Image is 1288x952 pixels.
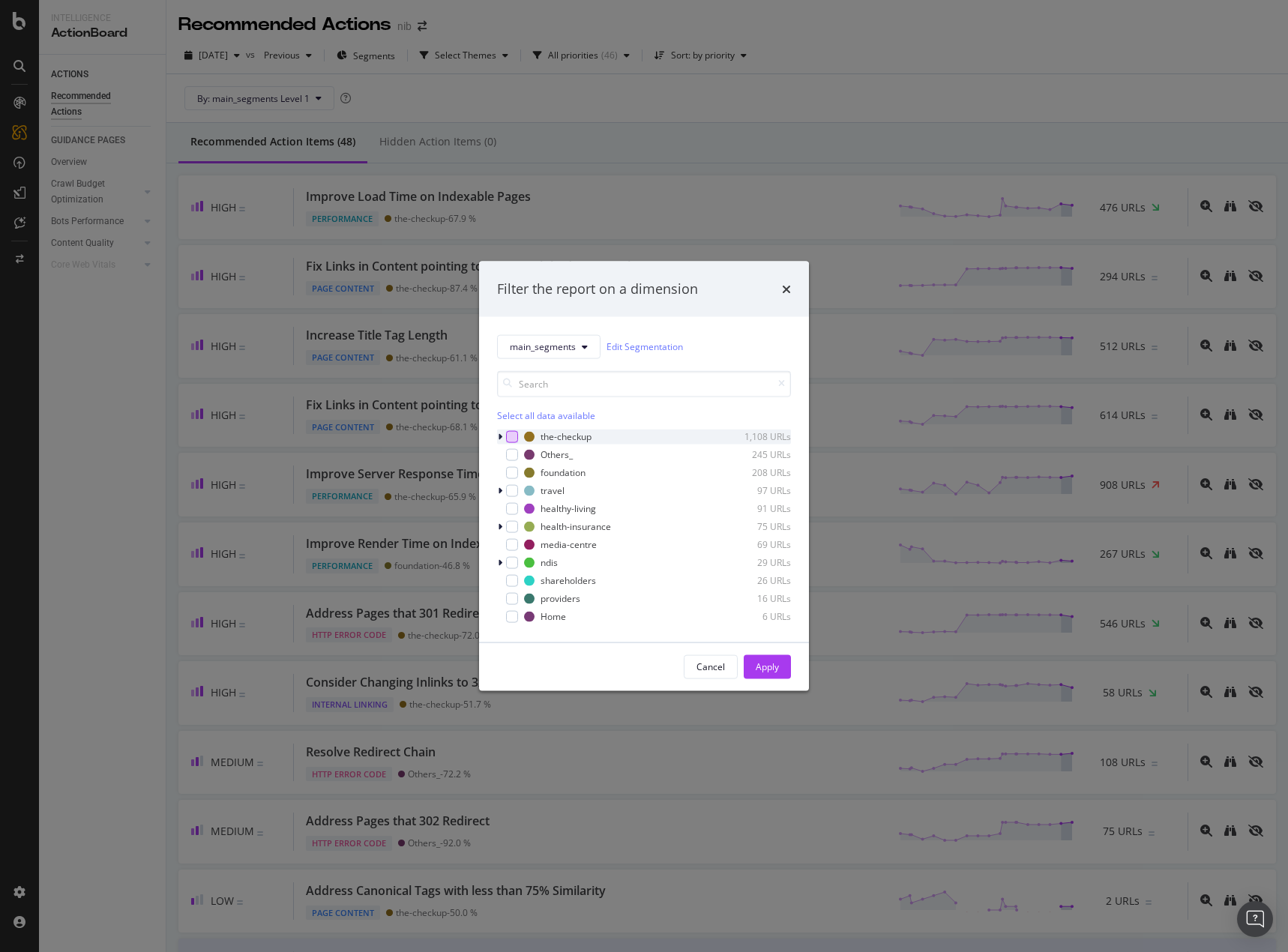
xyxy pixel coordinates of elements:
[541,502,596,515] div: healthy-living
[607,339,683,355] a: Edit Segmentation
[744,654,791,678] button: Apply
[782,280,791,299] div: times
[479,262,809,691] div: modal
[717,538,791,551] div: 69 URLs
[541,592,580,605] div: providers
[756,660,779,673] div: Apply
[497,409,791,421] div: Select all data available
[541,520,611,533] div: health-insurance
[510,340,576,353] span: main_segments
[497,370,791,397] input: Search
[717,466,791,479] div: 208 URLs
[717,484,791,497] div: 97 URLs
[717,574,791,587] div: 26 URLs
[541,574,596,587] div: shareholders
[717,520,791,533] div: 75 URLs
[541,610,566,623] div: Home
[541,484,565,497] div: travel
[696,660,725,673] div: Cancel
[541,448,573,461] div: Others_
[717,502,791,515] div: 91 URLs
[541,556,558,569] div: ndis
[717,430,791,443] div: 1,108 URLs
[717,448,791,461] div: 245 URLs
[717,610,791,623] div: 6 URLs
[541,466,586,479] div: foundation
[717,592,791,605] div: 16 URLs
[717,556,791,569] div: 29 URLs
[684,654,738,678] button: Cancel
[541,538,597,551] div: media-centre
[497,334,601,358] button: main_segments
[541,430,592,443] div: the-checkup
[1237,901,1273,937] div: Open Intercom Messenger
[497,280,698,299] div: Filter the report on a dimension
